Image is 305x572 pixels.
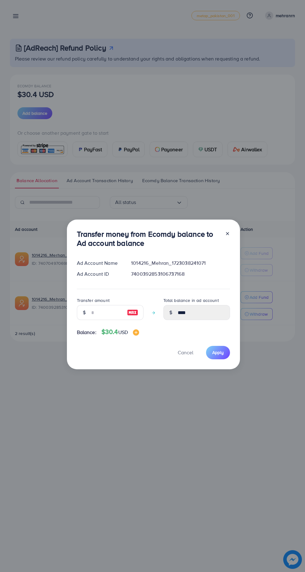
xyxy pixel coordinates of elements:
[133,329,139,336] img: image
[126,259,235,267] div: 1014216_Mehran_1723038241071
[127,309,138,316] img: image
[77,297,110,303] label: Transfer amount
[101,328,139,336] h4: $30.4
[206,346,230,359] button: Apply
[118,329,128,336] span: USD
[72,270,126,278] div: Ad Account ID
[170,346,201,359] button: Cancel
[77,230,220,248] h3: Transfer money from Ecomdy balance to Ad account balance
[178,349,193,356] span: Cancel
[212,349,224,356] span: Apply
[163,297,219,303] label: Total balance in ad account
[126,270,235,278] div: 7400392853106737168
[77,329,96,336] span: Balance:
[72,259,126,267] div: Ad Account Name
